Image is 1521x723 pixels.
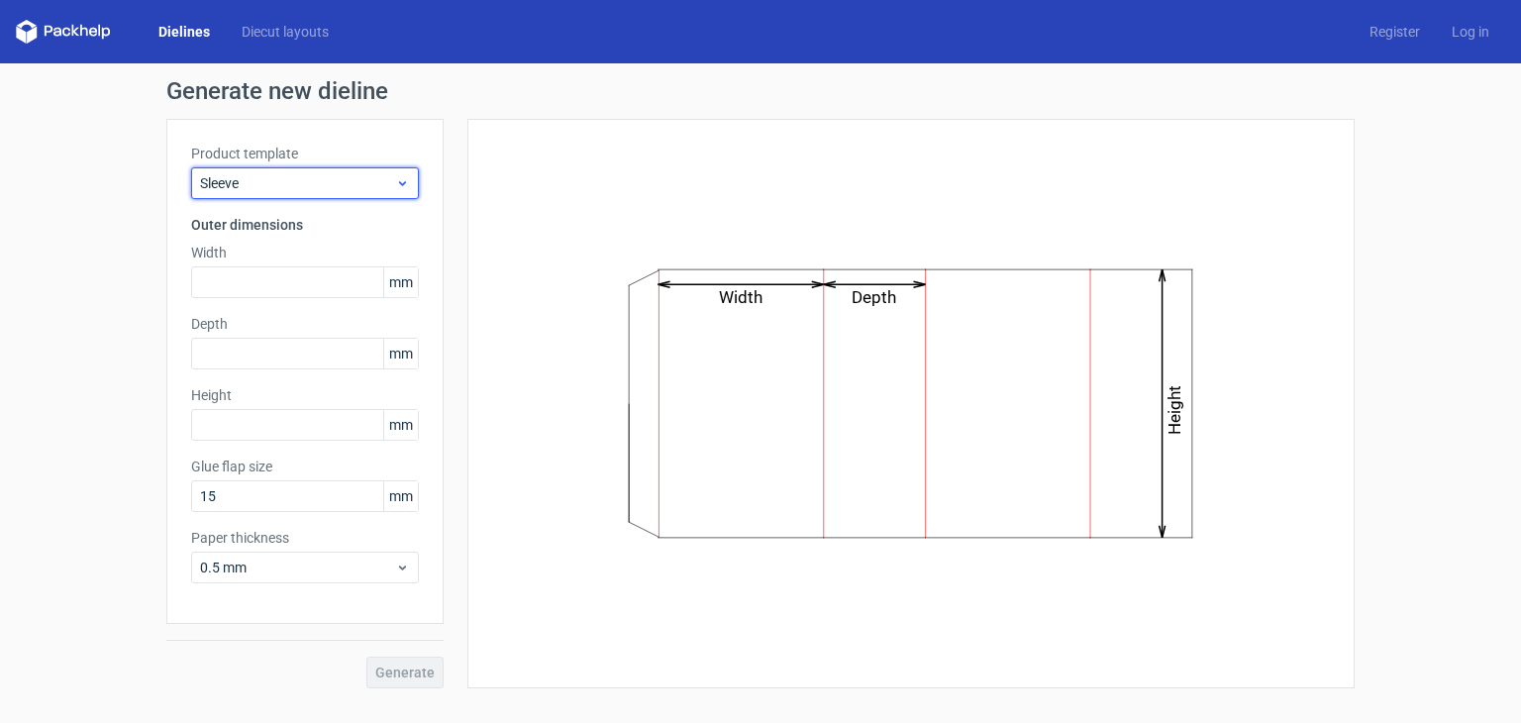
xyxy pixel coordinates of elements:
[191,385,419,405] label: Height
[191,314,419,334] label: Depth
[1166,385,1185,435] text: Height
[720,287,763,307] text: Width
[1436,22,1505,42] a: Log in
[191,144,419,163] label: Product template
[143,22,226,42] a: Dielines
[191,457,419,476] label: Glue flap size
[191,215,419,235] h3: Outer dimensions
[383,339,418,368] span: mm
[166,79,1355,103] h1: Generate new dieline
[383,267,418,297] span: mm
[383,410,418,440] span: mm
[200,558,395,577] span: 0.5 mm
[853,287,897,307] text: Depth
[200,173,395,193] span: Sleeve
[226,22,345,42] a: Diecut layouts
[191,243,419,262] label: Width
[1354,22,1436,42] a: Register
[191,528,419,548] label: Paper thickness
[383,481,418,511] span: mm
